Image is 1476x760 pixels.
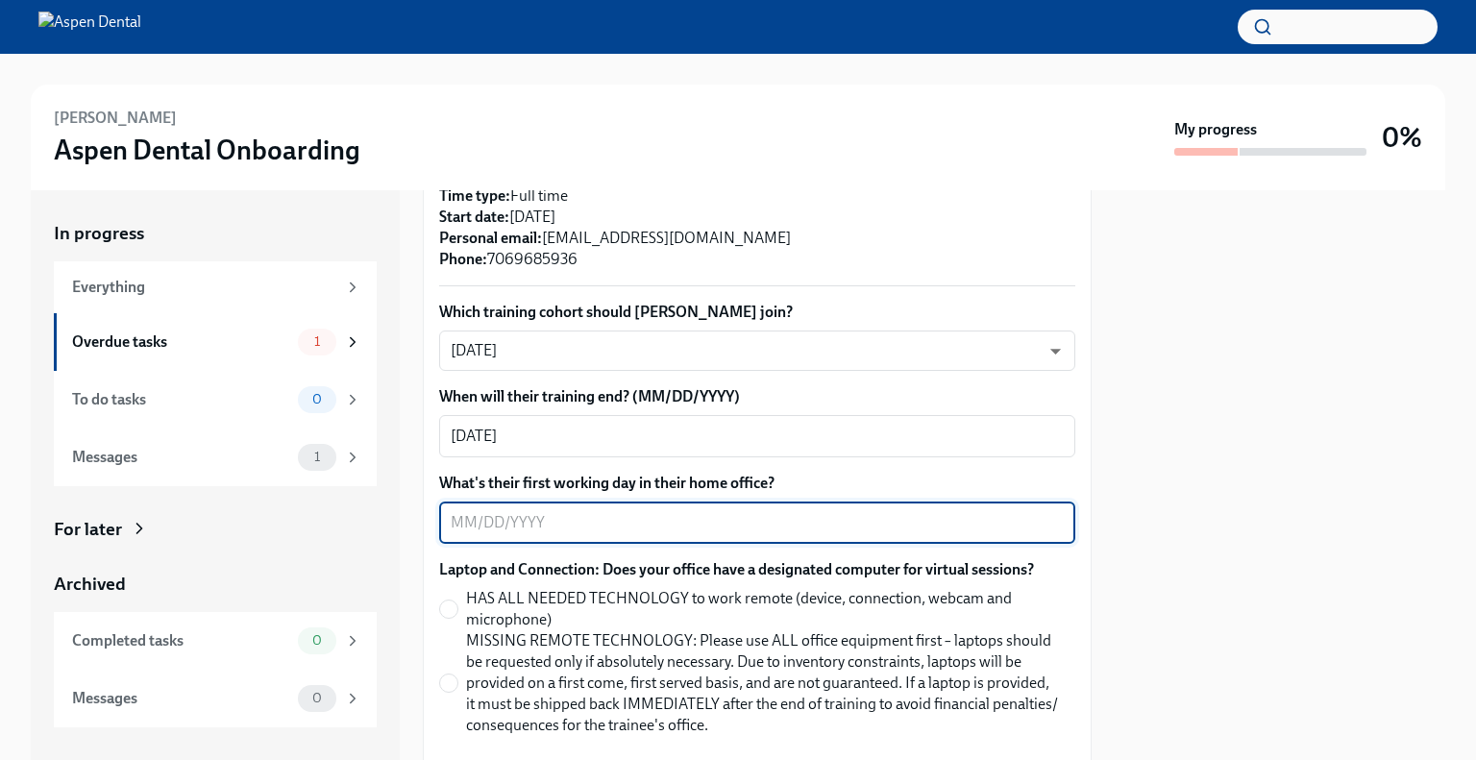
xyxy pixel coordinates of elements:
span: 0 [301,633,333,648]
div: [DATE] [439,331,1075,371]
a: For later [54,517,377,542]
a: Everything [54,261,377,313]
label: Laptop and Connection: Does your office have a designated computer for virtual sessions? [439,559,1075,580]
div: Completed tasks [72,630,290,651]
label: Which training cohort should [PERSON_NAME] join? [439,302,1075,323]
span: MISSING REMOTE TECHNOLOGY: Please use ALL office equipment first – laptops should be requested on... [466,630,1060,736]
span: 0 [301,691,333,705]
textarea: [DATE] [451,425,1064,448]
a: To do tasks0 [54,371,377,429]
label: When will their training end? (MM/DD/YYYY) [439,386,1075,407]
div: For later [54,517,122,542]
strong: Personal email: [439,229,542,247]
div: Overdue tasks [72,331,290,353]
a: Messages1 [54,429,377,486]
span: HAS ALL NEEDED TECHNOLOGY to work remote (device, connection, webcam and microphone) [466,588,1060,630]
div: To do tasks [72,389,290,410]
a: Archived [54,572,377,597]
strong: Time type: [439,186,510,205]
span: 1 [303,334,332,349]
div: Messages [72,688,290,709]
span: 1 [303,450,332,464]
h6: [PERSON_NAME] [54,108,177,129]
a: In progress [54,221,377,246]
strong: Phone: [439,250,487,268]
a: Messages0 [54,670,377,727]
a: Overdue tasks1 [54,313,377,371]
img: Aspen Dental [38,12,141,42]
h3: 0% [1382,120,1422,155]
a: Completed tasks0 [54,612,377,670]
strong: My progress [1174,119,1257,140]
strong: Start date: [439,208,509,226]
h3: Aspen Dental Onboarding [54,133,360,167]
div: Messages [72,447,290,468]
div: Everything [72,277,336,298]
label: What's their first working day in their home office? [439,473,1075,494]
span: 0 [301,392,333,406]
